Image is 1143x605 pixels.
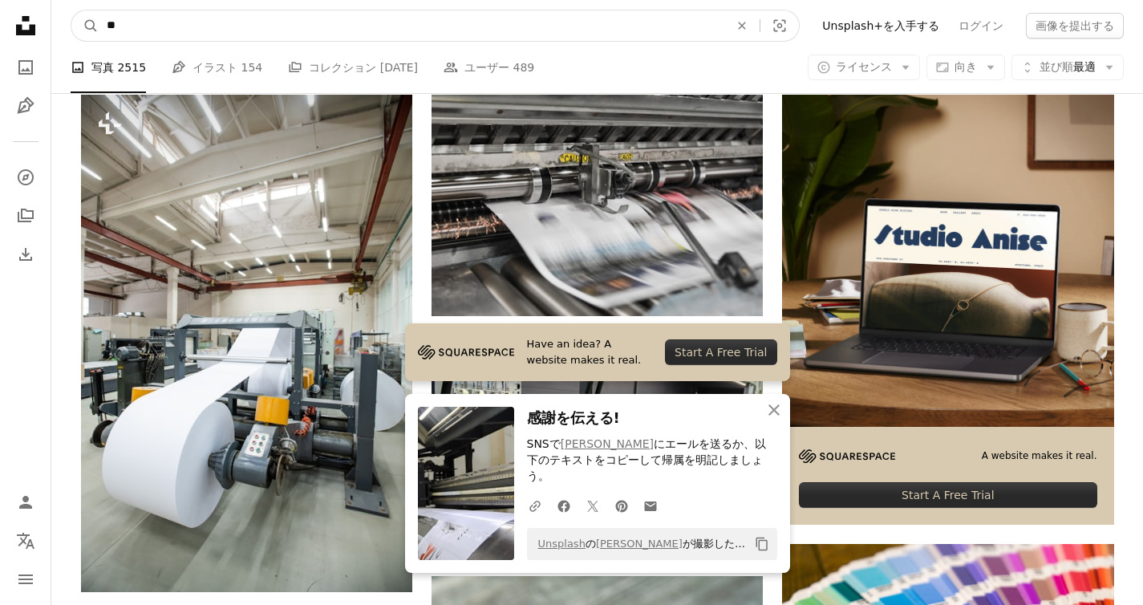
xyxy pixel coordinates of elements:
[596,538,683,550] a: [PERSON_NAME]
[288,42,418,93] a: コレクション [DATE]
[538,538,586,550] a: Unsplash
[836,60,892,73] span: ライセンス
[418,340,514,364] img: file-1705255347840-230a6ab5bca9image
[926,55,1005,80] button: 向き
[513,59,535,76] span: 489
[71,10,800,42] form: サイト内でビジュアルを探す
[10,563,42,595] button: メニュー
[10,90,42,122] a: イラスト
[432,198,763,213] a: printing machine
[949,13,1013,39] a: ログイン
[782,95,1113,426] img: file-1705123271268-c3eaf6a79b21image
[81,95,412,592] img: 工業工場でのホワイトペーパーロール付き自動印刷機
[10,51,42,83] a: 写真
[1011,55,1124,80] button: 並び順最適
[172,42,262,93] a: イラスト 154
[1040,60,1073,73] span: 並び順
[432,95,763,316] img: printing machine
[10,238,42,270] a: ダウンロード履歴
[578,489,607,522] a: Twitterでシェアする
[799,482,1096,508] div: Start A Free Trial
[241,59,263,76] span: 154
[81,336,412,351] a: 工業工場でのホワイトペーパーロール付き自動印刷機
[549,489,578,522] a: Facebookでシェアする
[782,95,1113,525] a: A website makes it real.Start A Free Trial
[636,489,665,522] a: Eメールでシェアする
[530,531,748,557] span: の が撮影した写真
[724,10,760,41] button: 全てクリア
[10,10,42,45] a: ホーム — Unsplash
[527,436,777,485] p: SNSで にエールを送るか、以下のテキストをコピーして帰属を明記しましょう。
[808,55,920,80] button: ライセンス
[982,449,1097,463] span: A website makes it real.
[380,59,418,76] span: [DATE]
[813,13,949,39] a: Unsplash+を入手する
[10,200,42,232] a: コレクション
[405,323,790,381] a: Have an idea? A website makes it real.Start A Free Trial
[760,10,799,41] button: ビジュアル検索
[799,449,895,463] img: file-1705255347840-230a6ab5bca9image
[71,10,99,41] button: Unsplashで検索する
[444,42,534,93] a: ユーザー 489
[527,336,653,368] span: Have an idea? A website makes it real.
[561,437,654,450] a: [PERSON_NAME]
[748,530,776,558] button: クリップボードにコピーする
[10,486,42,518] a: ログイン / 登録する
[10,525,42,557] button: 言語
[1040,59,1096,75] span: 最適
[955,60,977,73] span: 向き
[527,407,777,430] h3: 感謝を伝える!
[10,161,42,193] a: 探す
[1026,13,1124,39] button: 画像を提出する
[665,339,776,365] div: Start A Free Trial
[607,489,636,522] a: Pinterestでシェアする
